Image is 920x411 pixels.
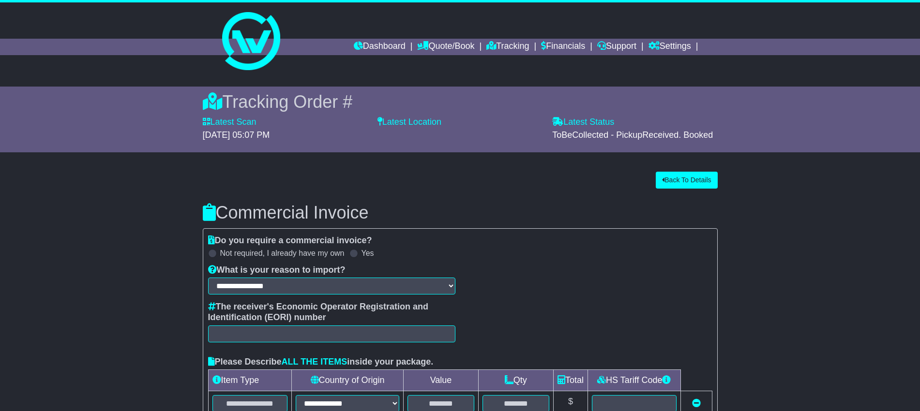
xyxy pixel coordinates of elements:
label: Latest Location [377,117,441,128]
label: The receiver's Economic Operator Registration and Identification (EORI) number [208,302,455,323]
td: Value [404,370,479,391]
td: Item Type [208,370,291,391]
span: [DATE] 05:07 PM [203,130,270,140]
td: Country of Origin [291,370,403,391]
label: Do you require a commercial invoice? [208,235,372,246]
a: Quote/Book [417,39,474,55]
a: Financials [541,39,585,55]
label: Latest Scan [203,117,256,128]
a: Remove this item [692,398,701,408]
td: Total [553,370,588,391]
td: Qty [478,370,553,391]
td: HS Tariff Code [588,370,680,391]
span: ALL THE ITEMS [282,357,347,367]
a: Support [597,39,636,55]
button: Back To Details [656,172,717,189]
label: Please Describe inside your package. [208,357,434,367]
label: Yes [362,249,374,258]
a: Settings [649,39,691,55]
label: Latest Status [552,117,614,128]
div: Tracking Order # [203,91,718,112]
a: Dashboard [354,39,406,55]
span: ToBeCollected - PickupReceived. Booked [552,130,713,140]
label: What is your reason to import? [208,265,346,276]
label: Not required, I already have my own [220,249,345,258]
a: Tracking [486,39,529,55]
h3: Commercial Invoice [203,203,718,222]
